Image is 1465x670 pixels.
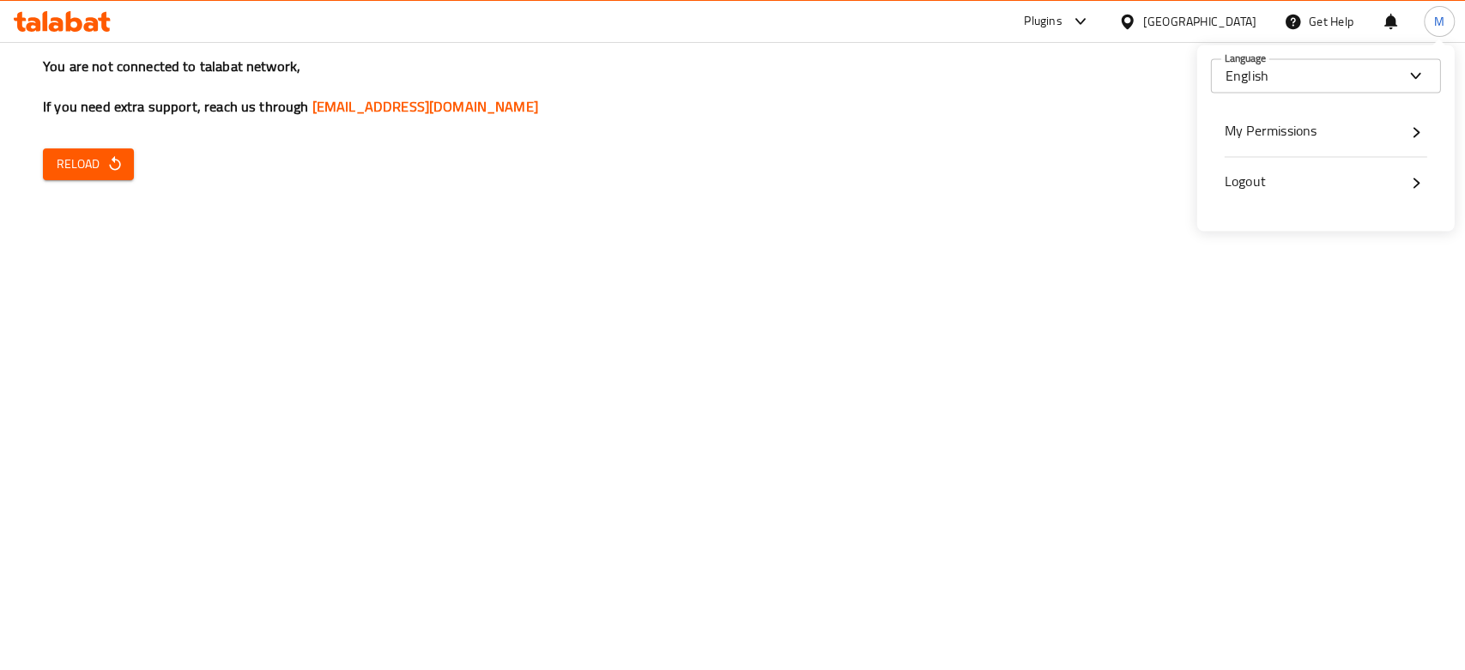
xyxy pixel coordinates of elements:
span: M [1434,12,1444,31]
span: My Permissions [1225,118,1317,143]
div: [GEOGRAPHIC_DATA] [1143,12,1256,31]
span: Reload [57,154,120,175]
a: [EMAIL_ADDRESS][DOMAIN_NAME] [312,94,538,119]
h3: You are not connected to talabat network, If you need extra support, reach us through [43,57,1422,117]
span: Logout [1225,168,1266,194]
div: Plugins [1024,11,1062,32]
button: Reload [43,148,134,180]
